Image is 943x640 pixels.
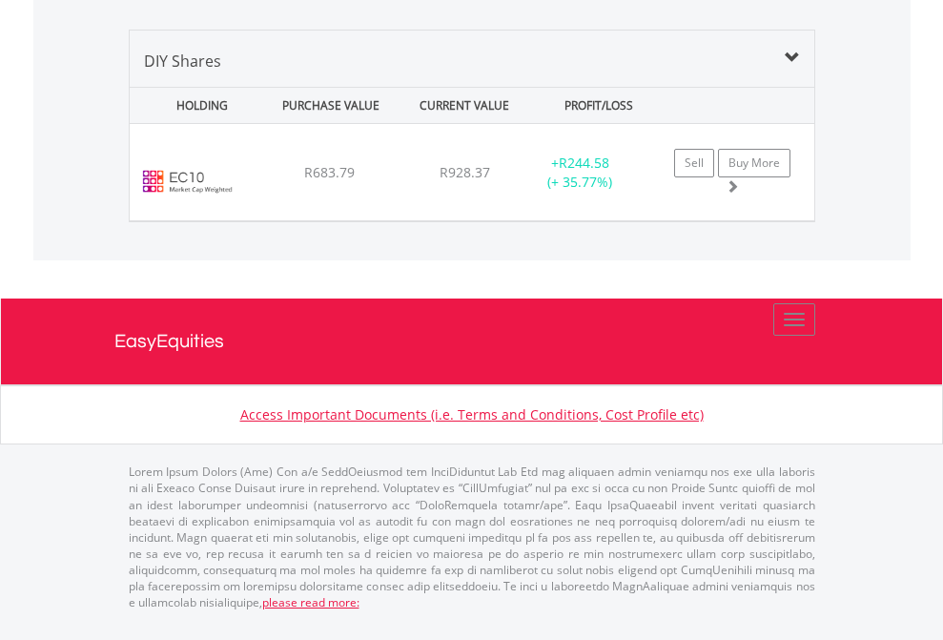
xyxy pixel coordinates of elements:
[114,299,830,384] a: EasyEquities
[718,149,790,177] a: Buy More
[240,405,704,423] a: Access Important Documents (i.e. Terms and Conditions, Cost Profile etc)
[559,154,609,172] span: R244.58
[304,163,355,181] span: R683.79
[534,88,664,123] div: PROFIT/LOSS
[521,154,640,192] div: + (+ 35.77%)
[400,88,529,123] div: CURRENT VALUE
[266,88,396,123] div: PURCHASE VALUE
[674,149,714,177] a: Sell
[129,464,815,610] p: Lorem Ipsum Dolors (Ame) Con a/e SeddOeiusmod tem InciDiduntut Lab Etd mag aliquaen admin veniamq...
[139,148,236,216] img: EC10.EC.EC10.png
[132,88,261,123] div: HOLDING
[144,51,221,72] span: DIY Shares
[262,594,359,610] a: please read more:
[440,163,490,181] span: R928.37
